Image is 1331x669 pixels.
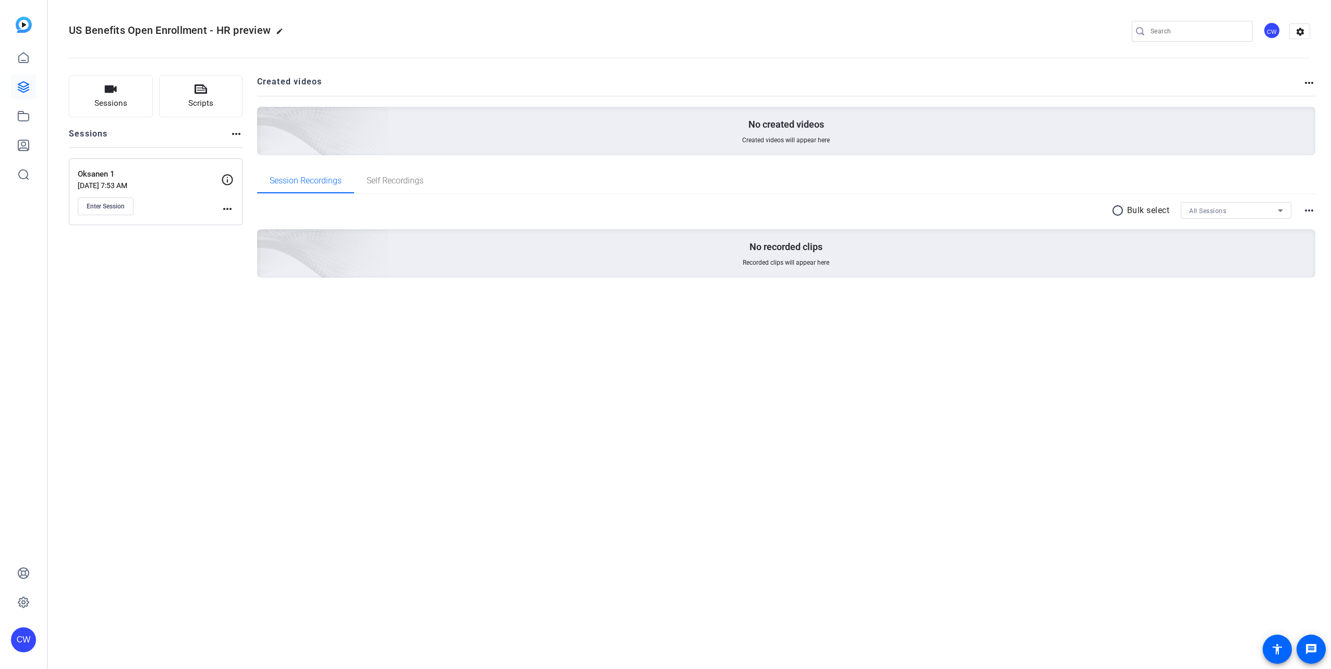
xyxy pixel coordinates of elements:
span: US Benefits Open Enrollment - HR preview [69,24,271,36]
div: CW [11,627,36,652]
p: No recorded clips [749,241,822,253]
p: No created videos [748,118,824,131]
button: Sessions [69,76,153,117]
button: Enter Session [78,197,134,215]
p: Bulk select [1127,204,1170,217]
span: Scripts [188,97,213,109]
button: Scripts [159,76,243,117]
span: All Sessions [1189,207,1226,215]
img: embarkstudio-empty-session.png [140,126,389,352]
ngx-avatar: Cory Weaver [1263,22,1281,40]
p: [DATE] 7:53 AM [78,181,221,190]
div: CW [1263,22,1280,39]
mat-icon: more_horiz [1303,204,1315,217]
mat-icon: edit [276,28,288,40]
mat-icon: more_horiz [230,128,243,140]
mat-icon: message [1305,643,1317,655]
span: Created videos will appear here [742,136,830,144]
mat-icon: more_horiz [1303,77,1315,89]
span: Recorded clips will appear here [743,258,829,267]
p: Oksanen 1 [78,168,221,180]
h2: Created videos [257,76,1303,96]
input: Search [1151,25,1244,38]
mat-icon: accessibility [1271,643,1284,655]
mat-icon: more_horiz [221,203,234,215]
mat-icon: settings [1290,24,1311,40]
span: Session Recordings [270,177,342,185]
span: Enter Session [87,202,125,210]
img: Creted videos background [140,4,389,230]
span: Sessions [94,97,127,109]
h2: Sessions [69,128,108,147]
mat-icon: radio_button_unchecked [1111,204,1127,217]
span: Self Recordings [367,177,423,185]
img: blue-gradient.svg [16,17,32,33]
